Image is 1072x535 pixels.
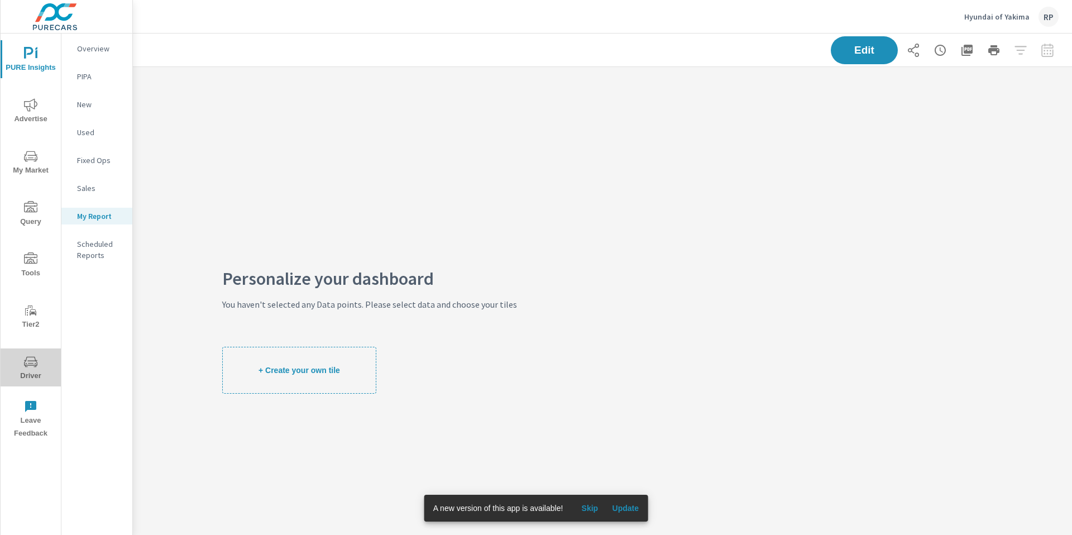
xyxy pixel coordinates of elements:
[964,12,1030,22] p: Hyundai of Yakima
[4,304,58,331] span: Tier2
[77,71,123,82] p: PIPA
[77,43,123,54] p: Overview
[61,124,132,141] div: Used
[61,40,132,57] div: Overview
[61,68,132,85] div: PIPA
[831,36,898,64] button: Edit
[4,150,58,177] span: My Market
[259,365,340,375] span: + Create your own tile
[607,499,643,517] button: Update
[77,127,123,138] p: Used
[4,201,58,228] span: Query
[4,355,58,383] span: Driver
[77,238,123,261] p: Scheduled Reports
[4,252,58,280] span: Tools
[4,47,58,74] span: PURE Insights
[61,96,132,113] div: New
[572,499,607,517] button: Skip
[612,503,639,513] span: Update
[1038,7,1059,27] div: RP
[77,155,123,166] p: Fixed Ops
[77,99,123,110] p: New
[4,98,58,126] span: Advertise
[77,183,123,194] p: Sales
[222,347,376,394] button: + Create your own tile
[222,298,517,347] span: You haven't selected any Data points. Please select data and choose your tiles
[222,273,517,298] span: Personalize your dashboard
[902,39,925,61] button: Share Report
[77,211,123,222] p: My Report
[983,39,1005,61] button: Print Report
[956,39,978,61] button: "Export Report to PDF"
[61,208,132,224] div: My Report
[433,504,563,513] span: A new version of this app is available!
[576,503,603,513] span: Skip
[61,180,132,197] div: Sales
[842,45,887,55] span: Edit
[4,400,58,440] span: Leave Feedback
[61,152,132,169] div: Fixed Ops
[1,34,61,445] div: nav menu
[61,236,132,264] div: Scheduled Reports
